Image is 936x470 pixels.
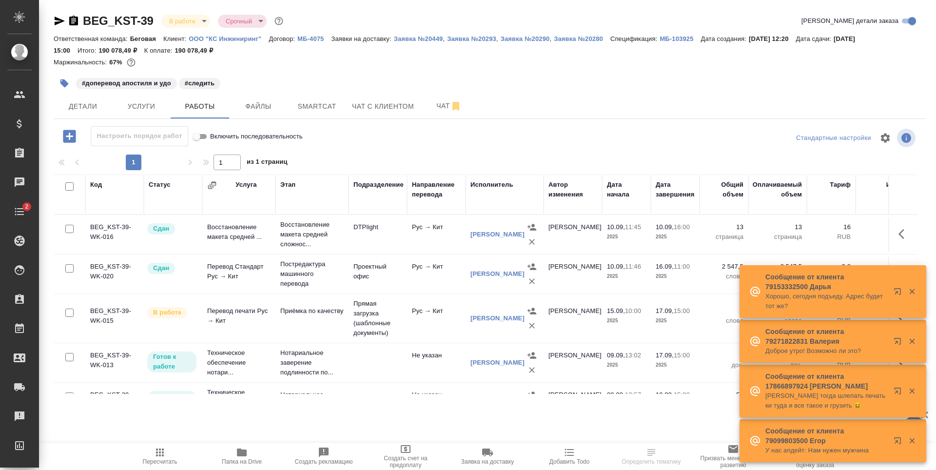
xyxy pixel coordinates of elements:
a: МБ-103925 [660,34,701,42]
button: Скопировать ссылку [68,15,79,27]
p: Заявка №20280 [554,35,610,42]
button: Добавить тэг [54,73,75,94]
td: Техническое обеспечение нотари... [202,383,275,422]
p: 2025 [607,360,646,370]
p: #доперевод апостиля и удо [82,78,171,88]
p: страница [753,232,802,242]
div: Код [90,180,102,190]
p: 15:00 [674,391,690,398]
a: 2 [2,199,37,224]
button: Здесь прячутся важные кнопки [893,262,916,285]
button: 52241.10 RUB; [125,56,137,69]
p: 16 [812,222,851,232]
div: Исполнитель может приступить к работе [146,351,197,373]
p: Сообщение от клиента 79271822831 Валерия [765,327,887,346]
a: BEG_KST-39 [83,14,154,27]
button: Открыть в новой вкладке [888,332,911,355]
p: 15:00 [674,307,690,314]
p: 12:57 [625,391,641,398]
p: Заявки на доставку: [331,35,394,42]
td: [PERSON_NAME] [544,346,602,380]
p: Итого: [78,47,98,54]
p: 2025 [607,272,646,281]
span: 2 [19,202,34,212]
button: Доп статусы указывают на важность/срочность заказа [273,15,285,27]
p: Восстановление макета средней сложнос... [280,220,344,249]
p: Спецификация: [610,35,660,42]
p: Заявка №20449 [394,35,443,42]
p: RUB [860,232,904,242]
p: 7 133 [860,262,904,272]
p: 190 078,49 ₽ [175,47,220,54]
p: Сдан [153,224,169,234]
p: Клиент: [163,35,189,42]
td: BEG_KST-39-WK-020 [85,257,144,291]
td: BEG_KST-39-WK-016 [85,217,144,252]
button: Удалить [525,318,539,333]
button: Заявка №20293 [447,34,496,44]
td: Не указан [407,385,466,419]
td: Рус → Кит [407,217,466,252]
p: Постредактура машинного перевода [280,259,344,289]
div: Направление перевода [412,180,461,199]
p: док. [704,360,743,370]
p: #следить [185,78,214,88]
button: В работе [166,17,198,25]
td: Перевод печати Рус → Кит [202,301,275,335]
p: 2 547,5 [753,262,802,272]
p: 15:00 [674,352,690,359]
p: [DATE] 12:20 [749,35,796,42]
button: Удалить [525,363,539,377]
p: 2025 [607,316,646,326]
div: Дата начала [607,180,646,199]
p: Беговая [130,35,163,42]
span: Чат [426,100,472,112]
p: Сообщение от клиента 79153332500 Дарья [765,272,887,292]
div: Услуга [235,180,256,190]
div: Дата завершения [656,180,695,199]
p: [PERSON_NAME] тогда шлепать печатьки туда и все такое и грузить 😆 [765,391,887,411]
td: Прямая загрузка (шаблонные документы) [349,294,407,343]
p: Нотариальное заверение подлинности по... [280,348,344,377]
p: слово [704,316,743,326]
p: Приёмка по качеству [280,306,344,316]
td: Рус → Кит [407,301,466,335]
button: Назначить [525,348,539,363]
p: В работе [153,308,181,317]
td: Не указан [407,346,466,380]
div: Статус [149,180,171,190]
p: 15.09, [607,307,625,314]
p: 2025 [607,232,646,242]
p: страница [704,232,743,242]
div: Общий объем [704,180,743,199]
p: Хорошо, сегодня подъеду. Адрес будет тот же? [765,292,887,311]
div: split button [794,131,874,146]
p: 13:02 [625,352,641,359]
td: Техническое обеспечение нотари... [202,343,275,382]
span: Детали [59,100,106,113]
button: Удалить [525,235,539,249]
span: Работы [176,100,223,113]
button: Добавить работу [56,126,83,146]
a: [PERSON_NAME] [470,314,525,322]
button: Назначить [525,304,539,318]
p: 10.09, [656,391,674,398]
p: 2025 [656,232,695,242]
p: Договор: [269,35,297,42]
p: 17.09, [656,352,674,359]
p: , [443,35,447,42]
p: 2025 [656,360,695,370]
p: 50 [704,390,743,400]
a: [PERSON_NAME] [470,270,525,277]
p: 16.09, [656,263,674,270]
button: Закрыть [902,387,922,395]
p: 67% [109,59,124,66]
button: Заявка №20449 [394,34,443,44]
p: Сообщение от клиента 17866897924 [PERSON_NAME] [765,372,887,391]
p: 13 [704,222,743,232]
p: МБ-4075 [297,35,331,42]
button: Закрыть [902,436,922,445]
button: Заявка №20290 [501,34,550,44]
span: доперевод апостиля и удо [75,78,178,87]
p: МБ-103925 [660,35,701,42]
